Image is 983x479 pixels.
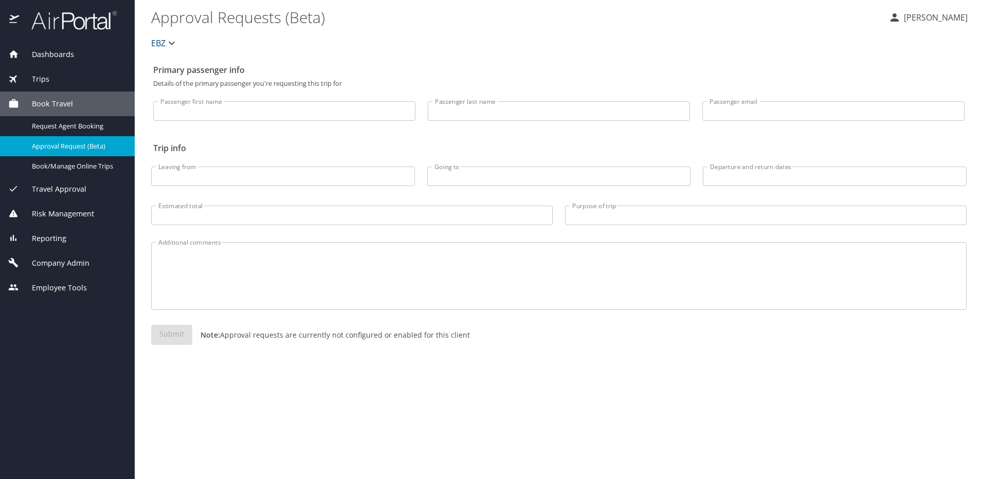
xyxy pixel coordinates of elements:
span: Travel Approval [19,183,86,195]
span: Reporting [19,233,66,244]
h1: Approval Requests (Beta) [151,1,880,33]
p: Details of the primary passenger you're requesting this trip for [153,80,964,87]
span: Approval Request (Beta) [32,141,122,151]
p: [PERSON_NAME] [901,11,968,24]
span: Employee Tools [19,282,87,293]
span: Book Travel [19,98,73,109]
img: icon-airportal.png [9,10,20,30]
span: Trips [19,73,49,85]
h2: Trip info [153,140,964,156]
strong: Note: [201,330,220,340]
span: Book/Manage Online Trips [32,161,122,171]
span: Request Agent Booking [32,121,122,131]
span: EBZ [151,36,166,50]
button: EBZ [147,33,182,53]
span: Risk Management [19,208,94,219]
span: Company Admin [19,257,89,269]
img: airportal-logo.png [20,10,117,30]
span: Dashboards [19,49,74,60]
h2: Primary passenger info [153,62,964,78]
button: [PERSON_NAME] [884,8,972,27]
p: Approval requests are currently not configured or enabled for this client [192,329,470,340]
